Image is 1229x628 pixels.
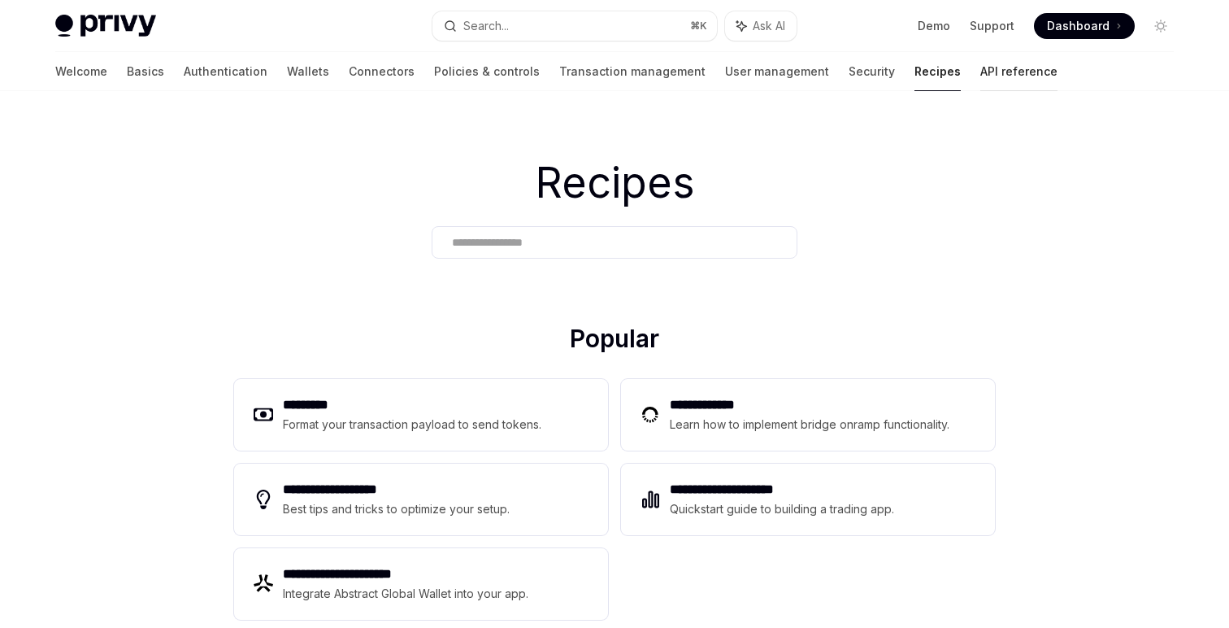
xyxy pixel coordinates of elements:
a: Demo [918,18,950,34]
a: Wallets [287,52,329,91]
span: ⌘ K [690,20,707,33]
a: API reference [980,52,1057,91]
a: Welcome [55,52,107,91]
a: Authentication [184,52,267,91]
div: Integrate Abstract Global Wallet into your app. [283,584,530,604]
a: User management [725,52,829,91]
a: Security [849,52,895,91]
button: Ask AI [725,11,797,41]
span: Ask AI [753,18,785,34]
div: Search... [463,16,509,36]
a: Support [970,18,1014,34]
a: Policies & controls [434,52,540,91]
button: Search...⌘K [432,11,717,41]
a: Connectors [349,52,415,91]
a: Transaction management [559,52,706,91]
img: light logo [55,15,156,37]
a: **** **** ***Learn how to implement bridge onramp functionality. [621,379,995,451]
div: Quickstart guide to building a trading app. [670,499,895,519]
a: Basics [127,52,164,91]
a: Recipes [914,52,961,91]
span: Dashboard [1047,18,1110,34]
a: **** ****Format your transaction payload to send tokens. [234,379,608,451]
div: Best tips and tricks to optimize your setup. [283,499,512,519]
div: Format your transaction payload to send tokens. [283,415,542,434]
a: Dashboard [1034,13,1135,39]
button: Toggle dark mode [1148,13,1174,39]
div: Learn how to implement bridge onramp functionality. [670,415,954,434]
h2: Popular [234,324,995,360]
